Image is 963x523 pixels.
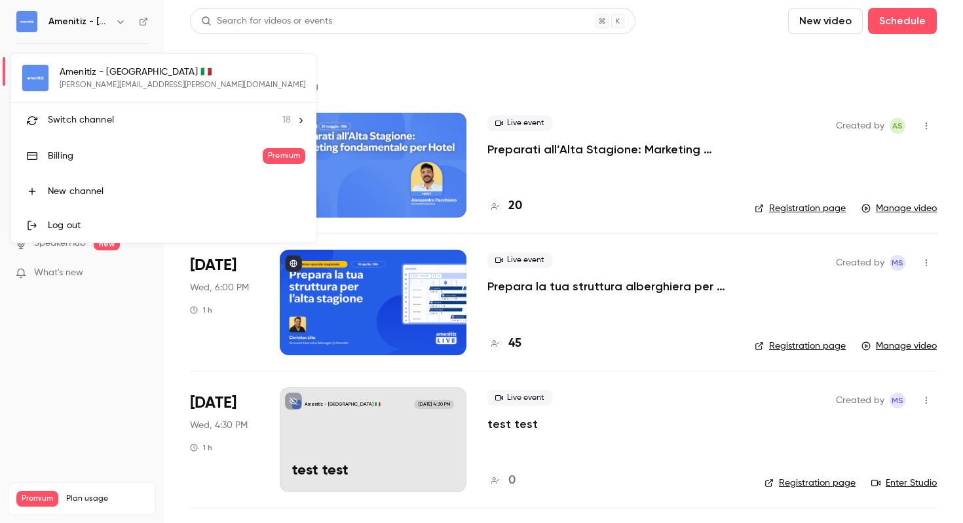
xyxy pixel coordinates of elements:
[263,148,305,164] span: Premium
[48,113,114,127] span: Switch channel
[48,149,263,163] div: Billing
[282,113,291,127] span: 18
[48,185,305,198] div: New channel
[48,219,305,232] div: Log out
